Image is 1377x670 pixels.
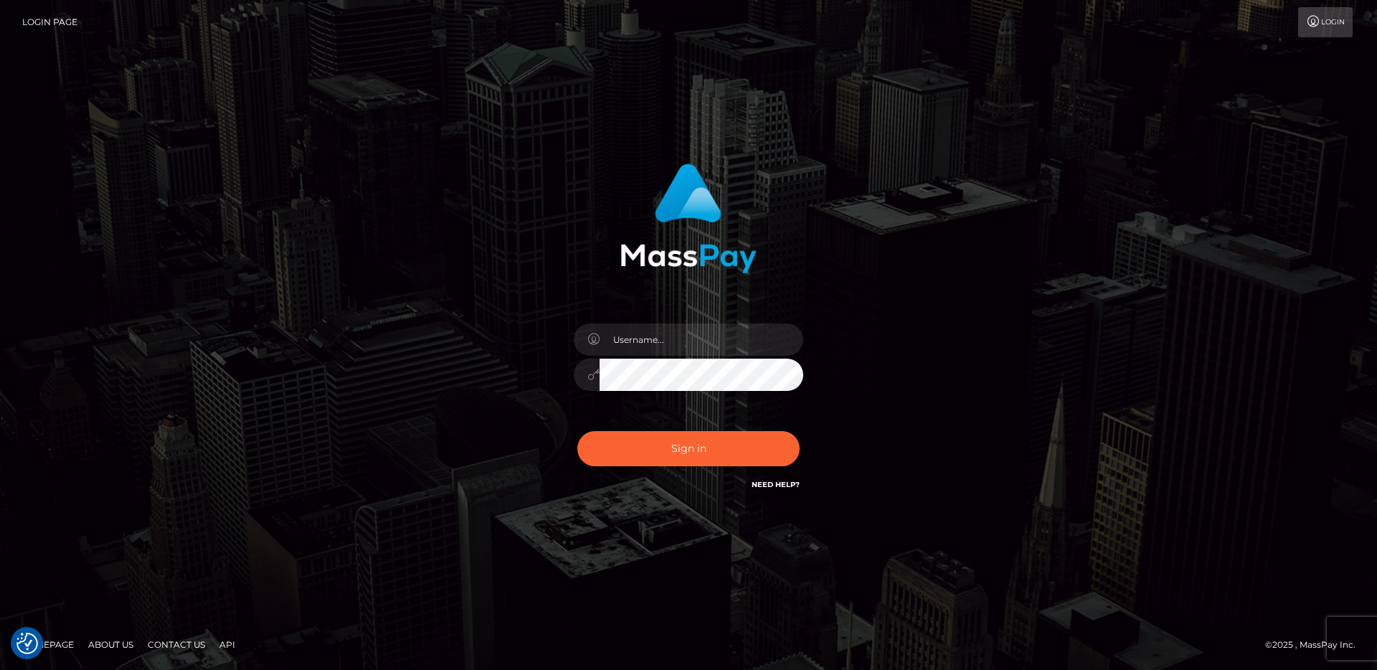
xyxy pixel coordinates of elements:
[1298,7,1353,37] a: Login
[1265,637,1366,653] div: © 2025 , MassPay Inc.
[16,633,38,654] button: Consent Preferences
[82,633,139,656] a: About Us
[16,633,80,656] a: Homepage
[142,633,211,656] a: Contact Us
[214,633,241,656] a: API
[577,431,800,466] button: Sign in
[16,633,38,654] img: Revisit consent button
[600,324,803,356] input: Username...
[22,7,77,37] a: Login Page
[620,164,757,273] img: MassPay Login
[752,480,800,489] a: Need Help?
